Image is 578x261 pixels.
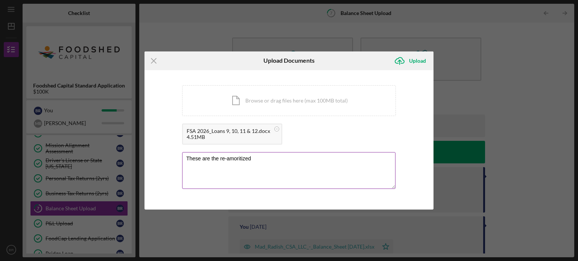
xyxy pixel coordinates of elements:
button: Upload [390,53,433,68]
h6: Upload Documents [263,57,315,64]
div: Upload [409,53,426,68]
div: FSA 2026_Loans 9, 10, 11 & 12.docx [187,128,270,134]
textarea: These are the re-amoritized [182,152,395,189]
div: 4.51MB [187,134,270,140]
